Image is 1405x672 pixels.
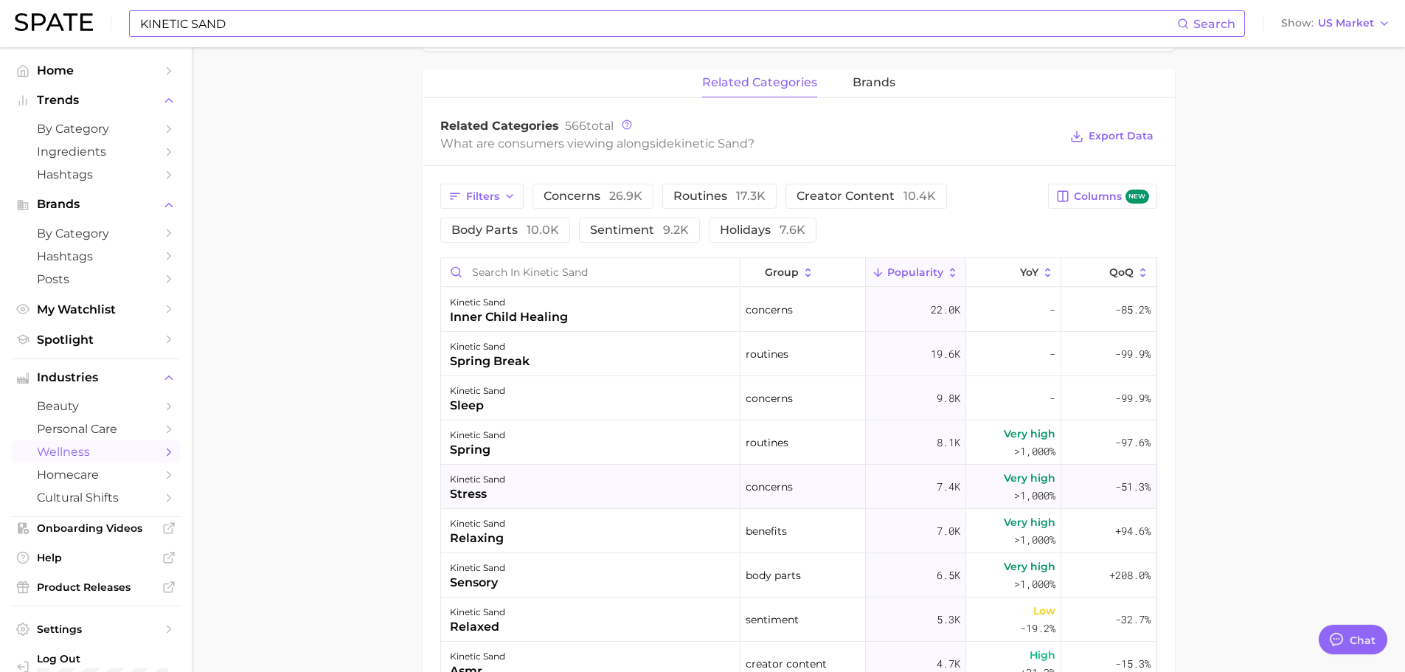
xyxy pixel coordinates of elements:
span: beauty [37,399,155,413]
span: related categories [702,76,817,89]
button: kinetic sandsleepconcerns9.8k--99.9% [441,376,1156,420]
a: Onboarding Videos [12,517,180,539]
span: Columns [1074,190,1148,204]
a: homecare [12,463,180,486]
span: sentiment [746,611,799,628]
span: Very high [1004,425,1055,443]
div: kinetic sand [450,338,530,356]
a: by Category [12,117,180,140]
span: sentiment [590,224,689,236]
span: 9.8k [937,389,960,407]
span: 9.2k [663,223,689,237]
span: new [1125,190,1149,204]
button: Filters [440,184,524,209]
span: Brands [37,198,155,211]
span: Trends [37,94,155,107]
span: holidays [720,224,805,236]
span: -99.9% [1115,389,1151,407]
span: Home [37,63,155,77]
span: >1,000% [1014,444,1055,458]
div: inner child healing [450,308,568,326]
button: QoQ [1061,258,1156,287]
span: - [1050,301,1055,319]
span: brands [853,76,895,89]
div: kinetic sand [450,426,505,444]
div: kinetic sand [450,515,505,533]
button: kinetic sandinner child healingconcerns22.0k--85.2% [441,288,1156,332]
span: Show [1281,19,1314,27]
span: group [765,266,799,278]
span: creator content [797,190,936,202]
span: 19.6k [931,345,960,363]
button: Popularity [866,258,966,287]
a: Help [12,547,180,569]
span: Popularity [887,266,943,278]
span: wellness [37,445,155,459]
span: >1,000% [1014,488,1055,502]
span: - [1050,345,1055,363]
span: by Category [37,226,155,240]
span: US Market [1318,19,1374,27]
span: benefits [746,522,787,540]
span: 7.0k [937,522,960,540]
div: kinetic sand [450,603,505,621]
a: Posts [12,268,180,291]
span: 8.1k [937,434,960,451]
span: kinetic sand [674,136,748,150]
span: +208.0% [1109,567,1151,584]
button: Trends [12,89,180,111]
a: Spotlight [12,328,180,351]
span: +94.6% [1115,522,1151,540]
span: Very high [1004,558,1055,575]
span: Hashtags [37,249,155,263]
button: Brands [12,193,180,215]
span: total [565,119,614,133]
span: YoY [1020,266,1038,278]
span: routines [746,434,788,451]
span: 5.3k [937,611,960,628]
a: Product Releases [12,576,180,598]
span: concerns [746,389,793,407]
div: relaxing [450,530,505,547]
span: QoQ [1109,266,1134,278]
span: Product Releases [37,581,155,594]
button: Export Data [1066,126,1156,147]
span: -32.7% [1115,611,1151,628]
a: beauty [12,395,180,418]
div: sensory [450,574,505,592]
a: personal care [12,418,180,440]
span: personal care [37,422,155,436]
a: Hashtags [12,163,180,186]
span: routines [746,345,788,363]
button: YoY [966,258,1061,287]
div: kinetic sand [450,471,505,488]
span: -51.3% [1115,478,1151,496]
button: kinetic sandspringroutines8.1kVery high>1,000%-97.6% [441,420,1156,465]
span: -85.2% [1115,301,1151,319]
span: 7.6k [780,223,805,237]
img: SPATE [15,13,93,31]
div: relaxed [450,618,505,636]
span: Very high [1004,469,1055,487]
span: body parts [451,224,559,236]
span: Related Categories [440,119,559,133]
a: My Watchlist [12,298,180,321]
div: spring break [450,353,530,370]
a: Home [12,59,180,82]
span: 566 [565,119,586,133]
span: >1,000% [1014,533,1055,547]
span: 7.4k [937,478,960,496]
span: body parts [746,567,801,584]
span: concerns [544,190,642,202]
a: cultural shifts [12,486,180,509]
button: group [740,258,866,287]
span: >1,000% [1014,577,1055,591]
span: Hashtags [37,167,155,181]
span: My Watchlist [37,302,155,316]
div: spring [450,441,505,459]
span: Ingredients [37,145,155,159]
button: kinetic sandstressconcerns7.4kVery high>1,000%-51.3% [441,465,1156,509]
span: Export Data [1089,130,1154,142]
span: routines [673,190,766,202]
span: 10.0k [527,223,559,237]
